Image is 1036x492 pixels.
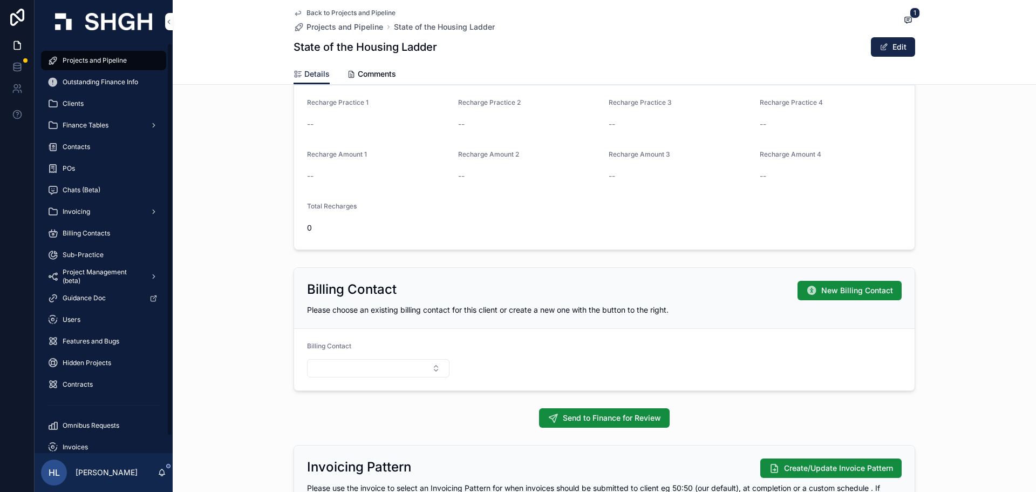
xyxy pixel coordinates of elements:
[55,13,152,30] img: App logo
[307,98,369,106] span: Recharge Practice 1
[41,288,166,308] a: Guidance Doc
[63,164,75,173] span: POs
[41,416,166,435] a: Omnibus Requests
[307,459,411,476] h2: Invoicing Pattern
[41,245,166,265] a: Sub-Practice
[307,119,313,130] span: --
[307,202,357,210] span: Total Recharges
[307,171,313,181] span: --
[347,64,396,86] a: Comments
[76,467,138,478] p: [PERSON_NAME]
[41,375,166,394] a: Contracts
[458,119,465,130] span: --
[910,8,920,18] span: 1
[306,9,396,17] span: Back to Projects and Pipeline
[41,310,166,329] a: Users
[63,121,108,130] span: Finance Tables
[63,186,100,194] span: Chats (Beta)
[609,119,615,130] span: --
[458,150,519,158] span: Recharge Amount 2
[41,180,166,200] a: Chats (Beta)
[294,39,437,55] h1: State of the Housing Ladder
[358,69,396,79] span: Comments
[306,22,383,32] span: Projects and Pipeline
[63,99,84,108] span: Clients
[394,22,495,32] a: State of the Housing Ladder
[539,408,670,428] button: Send to Finance for Review
[41,202,166,221] a: Invoicing
[307,150,367,158] span: Recharge Amount 1
[41,94,166,113] a: Clients
[63,337,119,346] span: Features and Bugs
[563,413,661,423] span: Send to Finance for Review
[294,64,330,85] a: Details
[41,51,166,70] a: Projects and Pipeline
[63,294,106,302] span: Guidance Doc
[821,285,893,296] span: New Billing Contact
[63,443,88,451] span: Invoices
[458,98,521,106] span: Recharge Practice 2
[609,150,670,158] span: Recharge Amount 3
[63,421,119,430] span: Omnibus Requests
[35,43,173,453] div: scrollable content
[294,9,396,17] a: Back to Projects and Pipeline
[901,14,915,28] button: 1
[41,332,166,351] a: Features and Bugs
[63,143,90,151] span: Contacts
[304,69,330,79] span: Details
[63,78,138,86] span: Outstanding Finance Info
[784,463,893,474] span: Create/Update Invoice Pattern
[760,98,823,106] span: Recharge Practice 4
[307,359,449,378] button: Select Button
[63,251,104,259] span: Sub-Practice
[63,380,93,389] span: Contracts
[49,466,60,479] span: HL
[41,353,166,373] a: Hidden Projects
[458,171,465,181] span: --
[760,150,821,158] span: Recharge Amount 4
[63,207,90,216] span: Invoicing
[41,159,166,178] a: POs
[307,342,351,350] span: Billing Contact
[41,224,166,243] a: Billing Contacts
[41,267,166,286] a: Project Management (beta)
[609,171,615,181] span: --
[294,22,383,32] a: Projects and Pipeline
[63,229,110,238] span: Billing Contacts
[63,315,80,324] span: Users
[307,223,449,233] span: 0
[760,119,766,130] span: --
[798,281,902,300] button: New Billing Contact
[63,56,127,65] span: Projects and Pipeline
[871,37,915,57] button: Edit
[609,98,672,106] span: Recharge Practice 3
[41,72,166,92] a: Outstanding Finance Info
[307,281,397,298] h2: Billing Contact
[760,171,766,181] span: --
[41,116,166,135] a: Finance Tables
[41,437,166,457] a: Invoices
[760,459,902,478] button: Create/Update Invoice Pattern
[307,305,669,314] span: Please choose an existing billing contact for this client or create a new one with the button to ...
[63,268,141,285] span: Project Management (beta)
[41,137,166,157] a: Contacts
[63,359,111,367] span: Hidden Projects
